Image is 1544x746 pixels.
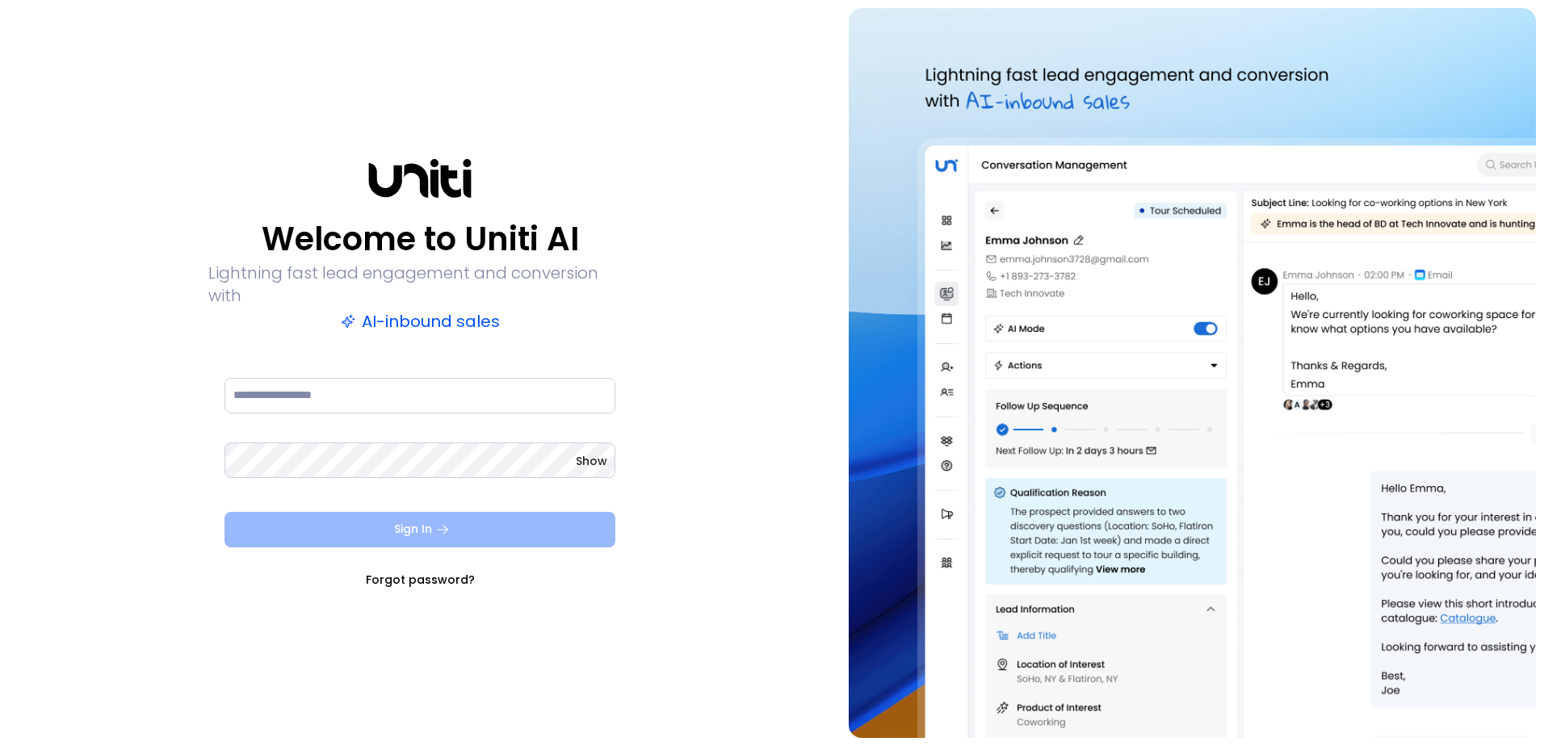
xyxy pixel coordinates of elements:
a: Forgot password? [366,572,475,588]
button: Sign In [224,512,615,547]
p: AI-inbound sales [341,310,500,333]
button: Show [576,453,607,469]
p: Welcome to Uniti AI [262,220,579,258]
p: Lightning fast lead engagement and conversion with [208,262,631,307]
img: auth-hero.png [849,8,1536,738]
